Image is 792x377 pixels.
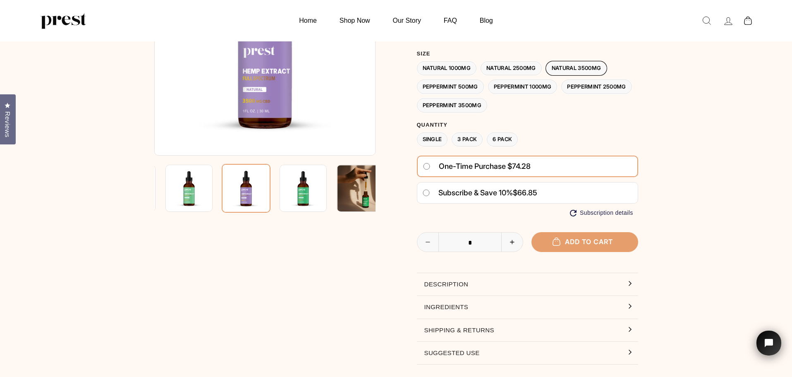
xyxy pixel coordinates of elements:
[487,132,518,147] label: 6 Pack
[337,165,384,212] img: CBD HEMP OIL 1 Ingredient
[546,61,607,76] label: Natural 3500MG
[280,165,327,212] img: CBD HEMP OIL 1 Ingredient
[423,163,431,170] input: One-time purchase $74.28
[501,233,523,252] button: Increase item quantity by one
[417,122,638,128] label: Quantity
[417,233,439,252] button: Reduce item quantity by one
[417,50,638,57] label: Size
[417,98,488,113] label: Peppermint 3500MG
[41,12,86,29] img: PREST ORGANICS
[417,233,523,252] input: quantity
[433,12,467,29] a: FAQ
[289,12,503,29] ul: Primary
[561,79,632,94] label: Peppermint 2500MG
[289,12,327,29] a: Home
[488,79,558,94] label: Peppermint 1000MG
[439,159,531,174] span: One-time purchase $74.28
[438,188,513,197] span: Subscribe & save 10%
[2,111,13,137] span: Reviews
[513,188,537,197] span: $66.85
[417,132,448,147] label: Single
[746,319,792,377] iframe: Tidio Chat
[383,12,431,29] a: Our Story
[417,273,638,295] button: Description
[417,296,638,318] button: Ingredients
[580,209,633,216] span: Subscription details
[469,12,503,29] a: Blog
[417,319,638,341] button: Shipping & Returns
[531,232,638,252] button: Add to cart
[481,61,542,76] label: Natural 2500MG
[329,12,380,29] a: Shop Now
[165,165,213,212] img: CBD HEMP OIL 1 Ingredient
[417,342,638,364] button: Suggested Use
[557,238,613,246] span: Add to cart
[417,61,477,76] label: Natural 1000MG
[452,132,483,147] label: 3 Pack
[570,209,633,216] button: Subscription details
[422,190,430,196] input: Subscribe & save 10%$66.85
[222,164,270,213] img: CBD HEMP OIL 1 Ingredient
[417,79,484,94] label: Peppermint 500MG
